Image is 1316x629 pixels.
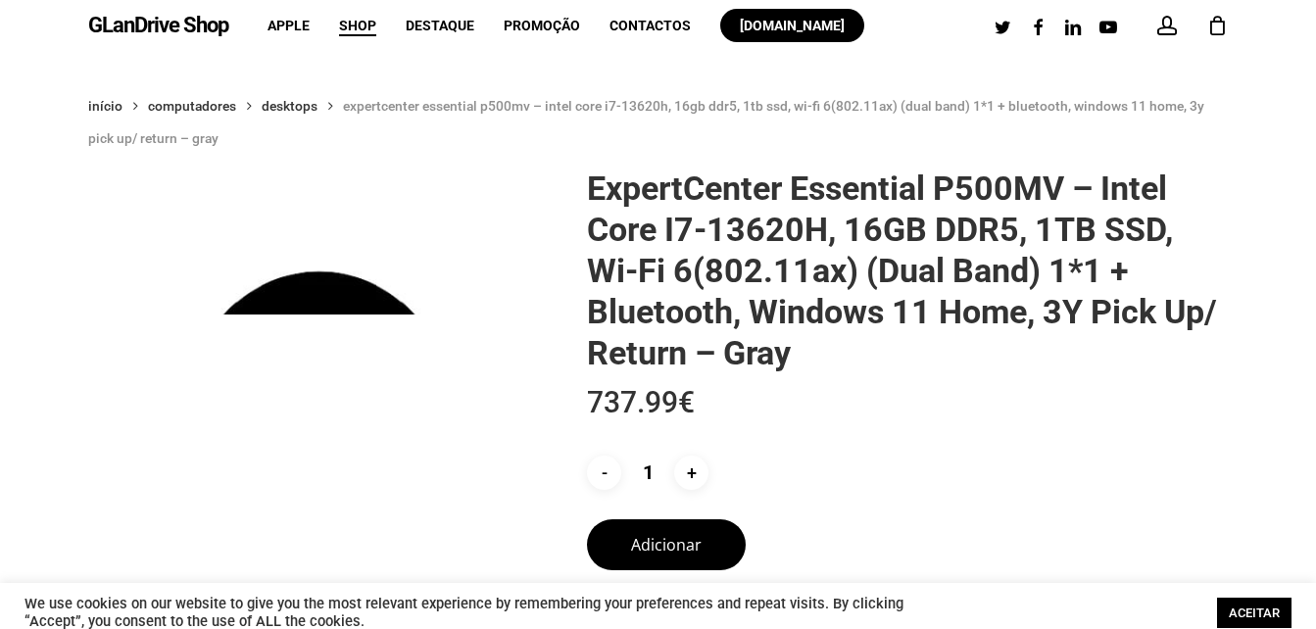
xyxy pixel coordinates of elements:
[406,18,474,33] span: Destaque
[1217,598,1292,628] a: ACEITAR
[262,97,317,115] a: Desktops
[587,385,695,419] bdi: 737.99
[609,19,691,32] a: Contactos
[88,15,228,36] a: GLanDrive Shop
[339,19,376,32] a: Shop
[740,18,845,33] span: [DOMAIN_NAME]
[587,456,621,490] input: -
[609,18,691,33] span: Contactos
[504,18,580,33] span: Promoção
[148,97,236,115] a: Computadores
[674,456,708,490] input: +
[504,19,580,32] a: Promoção
[406,19,474,32] a: Destaque
[268,19,310,32] a: Apple
[268,18,310,33] span: Apple
[625,456,670,490] input: Product quantity
[587,168,1228,373] h1: ExpertCenter Essential P500MV – Intel Core i7-13620H, 16GB DDR5, 1TB SSD, Wi-Fi 6(802.11ax) (Dual...
[88,98,1204,146] span: ExpertCenter Essential P500MV – Intel Core i7-13620H, 16GB DDR5, 1TB SSD, Wi-Fi 6(802.11ax) (Dual...
[88,168,550,629] img: Placeholder
[88,97,122,115] a: Início
[720,19,864,32] a: [DOMAIN_NAME]
[678,385,695,419] span: €
[587,519,746,570] button: Adicionar
[339,18,376,33] span: Shop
